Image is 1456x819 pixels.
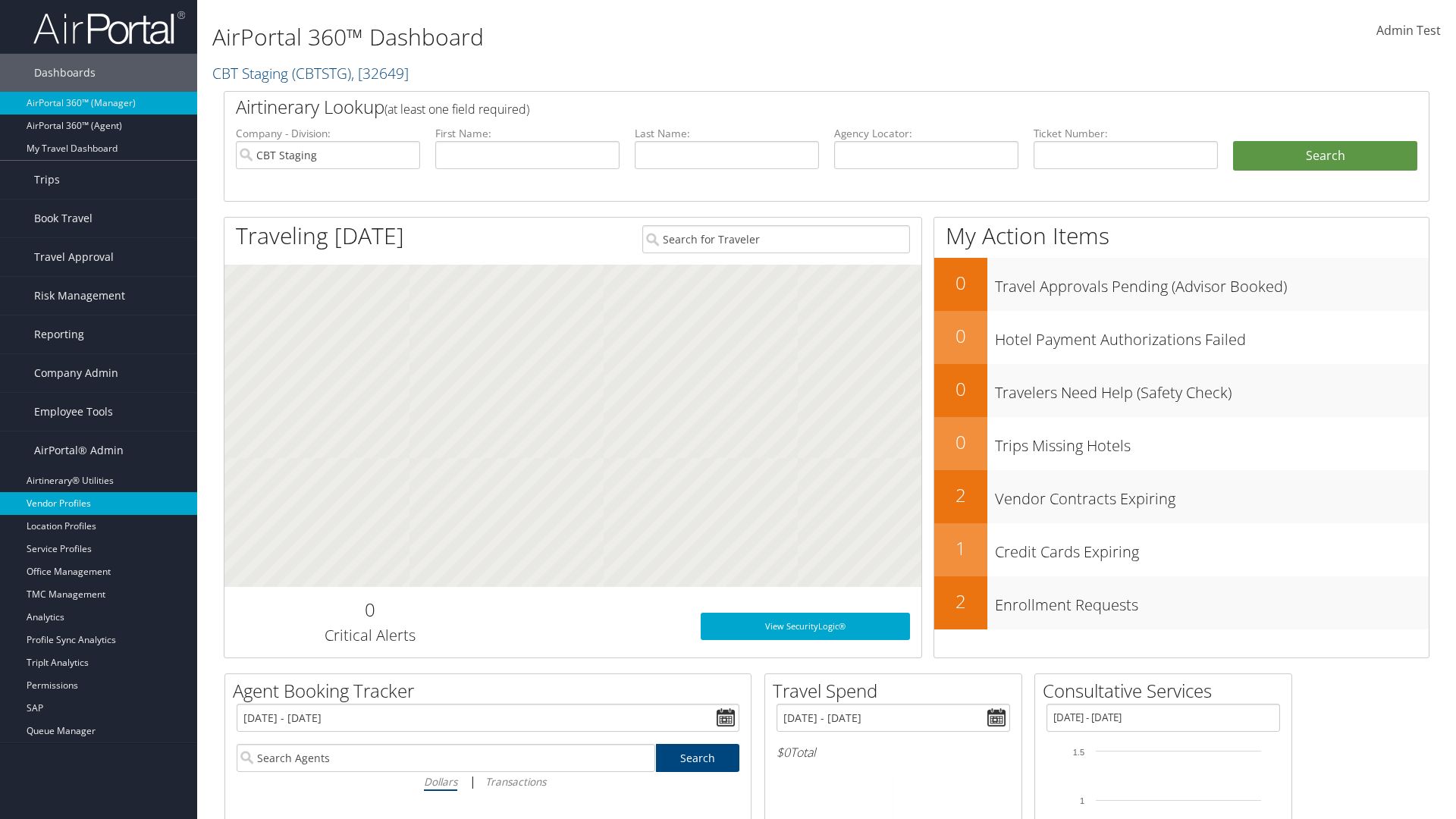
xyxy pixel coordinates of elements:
[995,587,1429,616] h3: Enrollment Requests
[34,431,124,469] span: AirPortal® Admin
[237,772,739,791] div: |
[635,126,819,141] label: Last Name:
[934,270,987,296] h2: 0
[656,744,740,772] a: Search
[292,63,351,83] span: ( CBTSTG )
[34,54,96,92] span: Dashboards
[237,744,655,772] input: Search Agents
[934,258,1429,311] a: 0Travel Approvals Pending (Advisor Booked)
[995,481,1429,510] h3: Vendor Contracts Expiring
[777,744,790,761] span: $0
[1043,678,1291,704] h2: Consultative Services
[777,744,1010,761] h6: Total
[834,126,1018,141] label: Agency Locator:
[236,597,504,623] h2: 0
[1233,141,1417,171] button: Search
[212,21,1031,53] h1: AirPortal 360™ Dashboard
[1376,8,1441,55] a: Admin Test
[34,393,113,431] span: Employee Tools
[642,225,910,253] input: Search for Traveler
[934,429,987,455] h2: 0
[485,774,546,789] i: Transactions
[1034,126,1218,141] label: Ticket Number:
[934,323,987,349] h2: 0
[34,238,114,276] span: Travel Approval
[701,613,910,640] a: View SecurityLogic®
[934,482,987,508] h2: 2
[934,588,987,614] h2: 2
[773,678,1021,704] h2: Travel Spend
[435,126,620,141] label: First Name:
[34,354,118,392] span: Company Admin
[995,375,1429,403] h3: Travelers Need Help (Safety Check)
[233,678,751,704] h2: Agent Booking Tracker
[934,311,1429,364] a: 0Hotel Payment Authorizations Failed
[934,364,1429,417] a: 0Travelers Need Help (Safety Check)
[934,376,987,402] h2: 0
[236,94,1317,120] h2: Airtinerary Lookup
[934,523,1429,576] a: 1Credit Cards Expiring
[236,126,420,141] label: Company - Division:
[424,774,457,789] i: Dollars
[1376,22,1441,39] span: Admin Test
[384,101,529,118] span: (at least one field required)
[934,535,987,561] h2: 1
[34,315,84,353] span: Reporting
[934,220,1429,252] h1: My Action Items
[236,625,504,646] h3: Critical Alerts
[212,63,409,83] a: CBT Staging
[34,161,60,199] span: Trips
[1080,796,1084,805] tspan: 1
[934,470,1429,523] a: 2Vendor Contracts Expiring
[934,417,1429,470] a: 0Trips Missing Hotels
[1073,748,1084,757] tspan: 1.5
[33,10,185,45] img: airportal-logo.png
[236,220,404,252] h1: Traveling [DATE]
[34,199,93,237] span: Book Travel
[995,268,1429,297] h3: Travel Approvals Pending (Advisor Booked)
[995,322,1429,350] h3: Hotel Payment Authorizations Failed
[934,576,1429,629] a: 2Enrollment Requests
[995,428,1429,457] h3: Trips Missing Hotels
[995,534,1429,563] h3: Credit Cards Expiring
[34,277,125,315] span: Risk Management
[351,63,409,83] span: , [ 32649 ]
